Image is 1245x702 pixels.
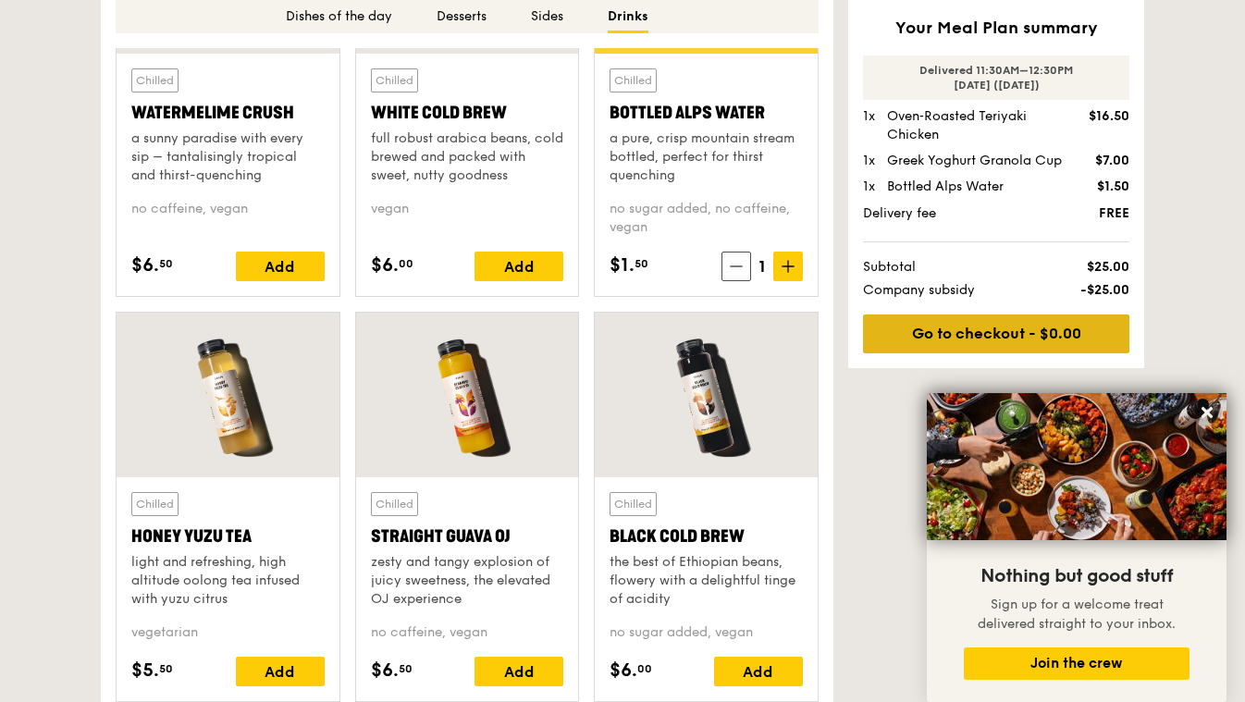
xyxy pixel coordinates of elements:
[978,597,1176,632] span: Sign up for a welcome treat delivered straight to your inbox.
[863,55,1129,100] div: Delivered 11:30AM–12:30PM [DATE] ([DATE])
[1087,152,1129,170] div: $7.00
[371,200,564,237] div: vegan
[131,100,325,126] div: Watermelime Crush
[236,657,325,686] div: Add
[475,657,563,686] div: Add
[371,523,564,549] div: Straight Guava OJ
[1023,281,1129,300] span: -$25.00
[887,178,1072,196] div: Bottled Alps Water
[131,657,159,684] span: $5.
[610,553,803,609] div: the best of Ethiopian beans, flowery with a delightful tinge of acidity
[863,15,1129,41] h2: Your Meal Plan summary
[610,252,635,279] span: $1.
[887,107,1072,144] div: Oven‑Roasted Teriyaki Chicken
[610,68,657,92] div: Chilled
[371,129,564,185] div: full robust arabica beans, cold brewed and packed with sweet, nutty goodness
[863,107,880,144] div: 1x
[863,258,1023,277] span: Subtotal
[610,200,803,237] div: no sugar added, no caffeine, vegan
[1192,398,1222,427] button: Close
[980,565,1173,587] span: Nothing but good stuff
[131,252,159,279] span: $6.
[610,523,803,549] div: Black Cold Brew
[863,314,1129,353] a: Go to checkout - $0.00
[399,256,413,271] span: 00
[610,657,637,684] span: $6.
[131,68,179,92] div: Chilled
[131,523,325,549] div: Honey Yuzu Tea
[1087,107,1129,144] div: $16.50
[159,661,173,676] span: 50
[610,100,803,126] div: Bottled Alps Water
[159,256,173,271] span: 50
[610,129,803,185] div: a pure, crisp mountain stream bottled, perfect for thirst quenching
[131,129,325,185] div: a sunny paradise with every sip – tantalisingly tropical and thirst-quenching
[751,253,773,279] span: 1
[927,393,1227,540] img: DSC07876-Edit02-Large.jpeg
[131,553,325,609] div: light and refreshing, high altitude oolong tea infused with yuzu citrus
[371,657,399,684] span: $6.
[371,623,564,642] div: no caffeine, vegan
[887,152,1072,170] div: Greek Yoghurt Granola Cup
[714,657,803,686] div: Add
[371,100,564,126] div: White Cold Brew
[863,152,880,170] div: 1x
[371,68,418,92] div: Chilled
[371,492,418,516] div: Chilled
[131,200,325,237] div: no caffeine, vegan
[131,623,325,642] div: vegetarian
[371,553,564,609] div: zesty and tangy explosion of juicy sweetness, the elevated OJ experience
[475,252,563,281] div: Add
[863,281,1023,300] span: Company subsidy
[399,661,413,676] span: 50
[236,252,325,281] div: Add
[371,252,399,279] span: $6.
[131,492,179,516] div: Chilled
[863,178,880,196] div: 1x
[610,623,803,642] div: no sugar added, vegan
[1023,258,1129,277] span: $25.00
[1023,204,1129,223] span: FREE
[863,204,1023,223] span: Delivery fee
[610,492,657,516] div: Chilled
[635,256,648,271] span: 50
[1087,178,1129,196] div: $1.50
[637,661,652,676] span: 00
[964,647,1190,680] button: Join the crew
